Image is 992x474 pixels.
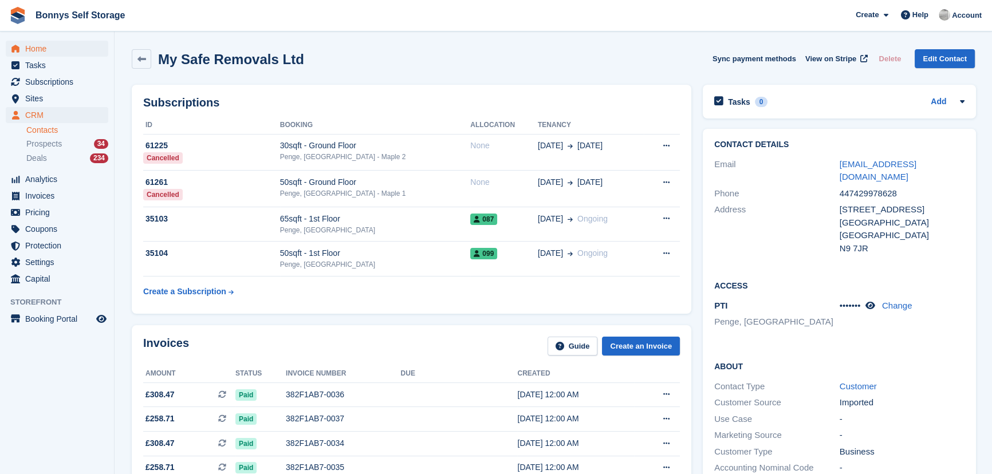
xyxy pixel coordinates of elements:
[143,286,226,298] div: Create a Subscription
[6,221,108,237] a: menu
[25,188,94,204] span: Invoices
[6,90,108,106] a: menu
[6,188,108,204] a: menu
[235,413,257,425] span: Paid
[143,152,183,164] div: Cancelled
[280,140,470,152] div: 30sqft - Ground Floor
[874,49,906,68] button: Delete
[25,171,94,187] span: Analytics
[517,461,634,473] div: [DATE] 12:00 AM
[25,57,94,73] span: Tasks
[90,153,108,163] div: 234
[714,158,840,184] div: Email
[714,445,840,459] div: Customer Type
[840,203,965,216] div: [STREET_ADDRESS]
[538,116,644,135] th: Tenancy
[145,413,175,425] span: £258.71
[577,214,608,223] span: Ongoing
[714,140,965,149] h2: Contact Details
[577,248,608,258] span: Ongoing
[6,107,108,123] a: menu
[840,413,965,426] div: -
[840,301,861,310] span: •••••••
[538,213,563,225] span: [DATE]
[801,49,870,68] a: View on Stripe
[143,140,280,152] div: 61225
[548,337,598,355] a: Guide
[25,74,94,90] span: Subscriptions
[143,96,680,109] h2: Subscriptions
[158,52,304,67] h2: My Safe Removals Ltd
[714,203,840,255] div: Address
[470,214,497,225] span: 087
[470,248,497,259] span: 099
[915,49,975,68] a: Edit Contact
[143,213,280,225] div: 35103
[517,365,634,383] th: Created
[145,437,175,449] span: £308.47
[714,315,840,329] li: Penge, [GEOGRAPHIC_DATA]
[931,96,946,109] a: Add
[31,6,129,25] a: Bonnys Self Storage
[6,74,108,90] a: menu
[145,461,175,473] span: £258.71
[470,140,538,152] div: None
[714,301,727,310] span: PTI
[280,213,470,225] div: 65sqft - 1st Floor
[714,396,840,409] div: Customer Source
[143,281,234,302] a: Create a Subscription
[6,171,108,187] a: menu
[25,271,94,287] span: Capital
[856,9,879,21] span: Create
[805,53,856,65] span: View on Stripe
[840,229,965,242] div: [GEOGRAPHIC_DATA]
[470,176,538,188] div: None
[6,204,108,220] a: menu
[280,116,470,135] th: Booking
[143,116,280,135] th: ID
[714,413,840,426] div: Use Case
[26,125,108,136] a: Contacts
[6,254,108,270] a: menu
[25,204,94,220] span: Pricing
[882,301,912,310] a: Change
[952,10,982,21] span: Account
[25,90,94,106] span: Sites
[728,97,750,107] h2: Tasks
[25,311,94,327] span: Booking Portal
[286,461,401,473] div: 382F1AB7-0035
[280,176,470,188] div: 50sqft - Ground Floor
[6,238,108,254] a: menu
[26,152,108,164] a: Deals 234
[714,380,840,393] div: Contact Type
[25,221,94,237] span: Coupons
[286,413,401,425] div: 382F1AB7-0037
[6,311,108,327] a: menu
[577,140,603,152] span: [DATE]
[538,247,563,259] span: [DATE]
[26,139,62,149] span: Prospects
[286,437,401,449] div: 382F1AB7-0034
[939,9,950,21] img: James Bonny
[714,360,965,372] h2: About
[145,389,175,401] span: £308.47
[6,41,108,57] a: menu
[840,216,965,230] div: [GEOGRAPHIC_DATA]
[517,437,634,449] div: [DATE] 12:00 AM
[840,429,965,442] div: -
[840,396,965,409] div: Imported
[840,381,877,391] a: Customer
[143,337,189,355] h2: Invoices
[912,9,928,21] span: Help
[470,116,538,135] th: Allocation
[25,41,94,57] span: Home
[602,337,680,355] a: Create an Invoice
[143,247,280,259] div: 35104
[286,389,401,401] div: 382F1AB7-0036
[235,438,257,449] span: Paid
[9,7,26,24] img: stora-icon-8386f47178a22dfd0bd8f6a31ec36ba5ce8667c1dd55bd0f319d3a0aa187defe.svg
[25,238,94,254] span: Protection
[401,365,518,383] th: Due
[714,279,965,291] h2: Access
[538,140,563,152] span: [DATE]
